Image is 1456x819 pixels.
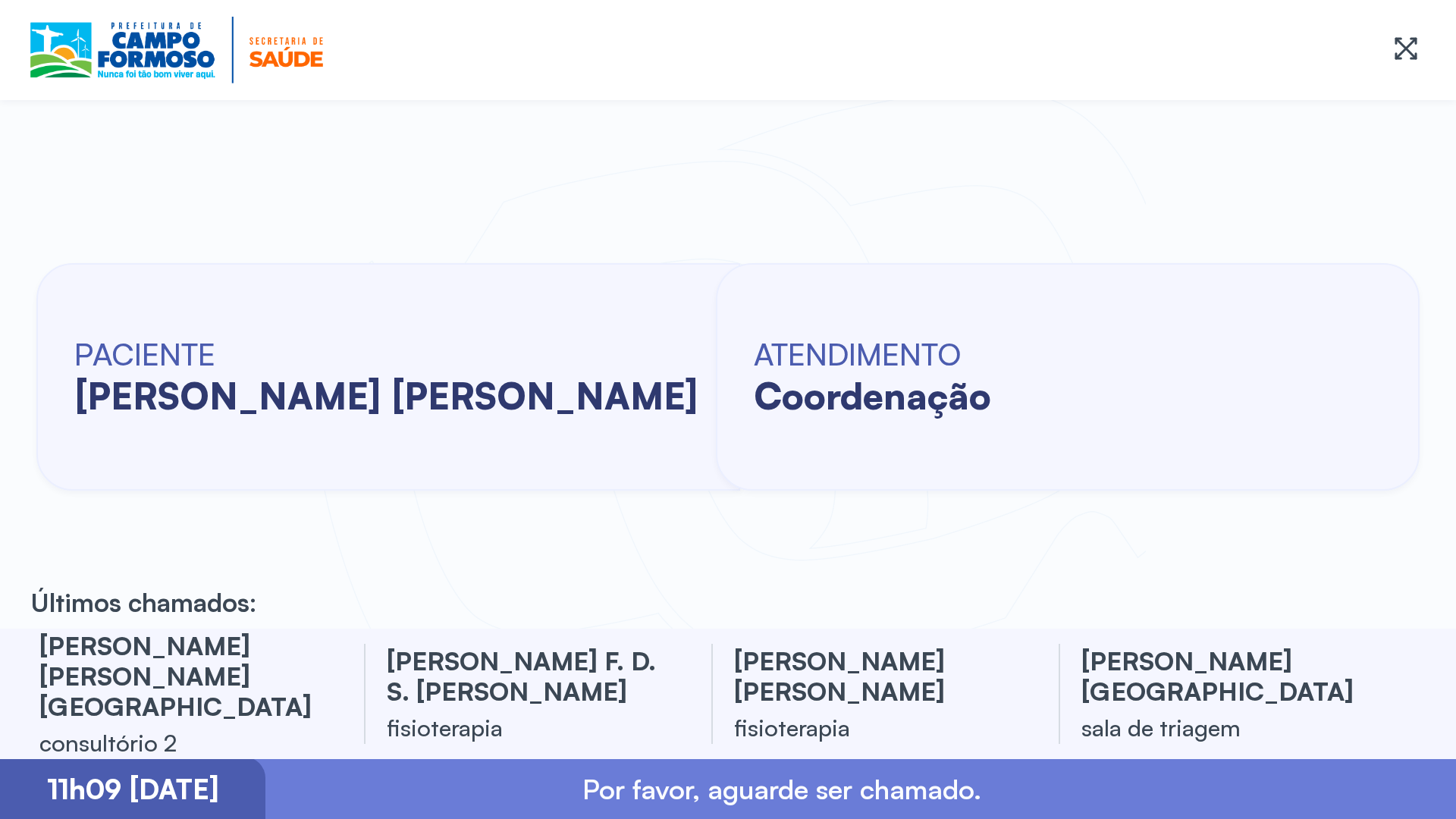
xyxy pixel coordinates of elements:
h2: coordenação [754,373,991,419]
div: consultório 2 [39,727,328,758]
div: fisioterapia [734,712,1022,742]
img: Logotipo do estabelecimento [30,17,323,83]
p: Últimos chamados: [30,586,257,618]
div: fisioterapia [387,712,675,742]
h3: [PERSON_NAME] f. d. s. [PERSON_NAME] [387,645,675,706]
h6: PACIENTE [74,335,698,373]
h3: [PERSON_NAME][GEOGRAPHIC_DATA] [1081,645,1370,706]
h2: [PERSON_NAME] [PERSON_NAME] [74,373,698,419]
div: sala de triagem [1081,712,1370,742]
h3: [PERSON_NAME] [PERSON_NAME] [734,645,1022,706]
h6: ATENDIMENTO [754,335,991,373]
h3: [PERSON_NAME] [PERSON_NAME][GEOGRAPHIC_DATA] [39,630,328,721]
